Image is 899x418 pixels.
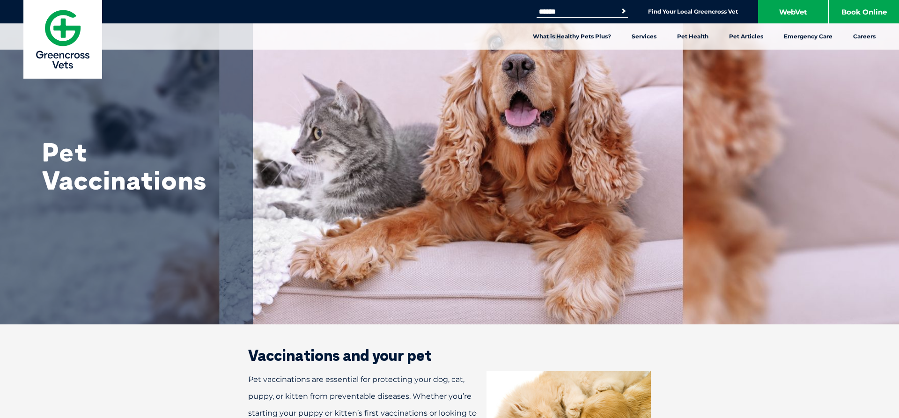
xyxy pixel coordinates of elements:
a: Services [621,23,667,50]
h1: Pet Vaccinations [42,138,229,194]
a: What is Healthy Pets Plus? [523,23,621,50]
h2: Vaccinations and your pet [215,348,684,363]
a: Find Your Local Greencross Vet [648,8,738,15]
a: Emergency Care [774,23,843,50]
a: Careers [843,23,886,50]
a: Pet Articles [719,23,774,50]
button: Search [619,7,628,16]
a: Pet Health [667,23,719,50]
